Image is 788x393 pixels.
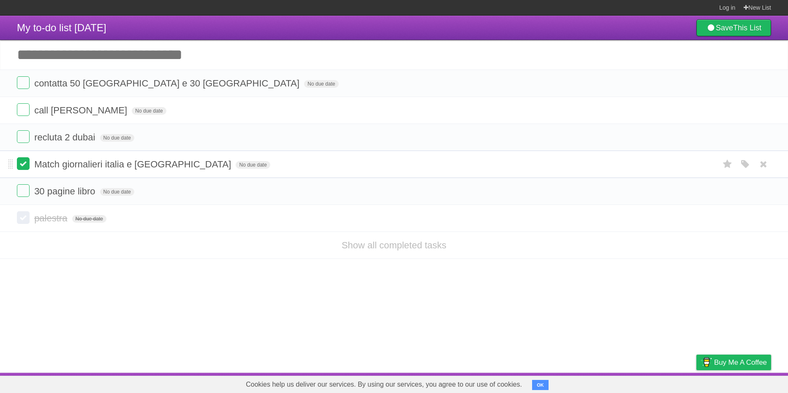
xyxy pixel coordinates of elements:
span: palestra [34,213,69,223]
a: Privacy [685,375,707,391]
span: No due date [100,134,134,142]
label: Done [17,211,30,224]
img: Buy me a coffee [701,355,712,369]
b: This List [733,24,761,32]
span: No due date [72,215,106,223]
span: 30 pagine libro [34,186,97,196]
label: Star task [720,157,736,171]
a: Developers [612,375,646,391]
span: Cookies help us deliver our services. By using our services, you agree to our use of cookies. [237,376,530,393]
span: Match giornalieri italia e [GEOGRAPHIC_DATA] [34,159,233,170]
label: Done [17,184,30,197]
a: Terms [657,375,675,391]
a: Suggest a feature [718,375,771,391]
label: Done [17,157,30,170]
span: No due date [132,107,166,115]
span: recluta 2 dubai [34,132,97,143]
a: Buy me a coffee [696,355,771,370]
span: My to-do list [DATE] [17,22,106,33]
button: OK [532,380,549,390]
span: No due date [100,188,134,196]
span: Buy me a coffee [714,355,767,370]
span: No due date [304,80,338,88]
span: call [PERSON_NAME] [34,105,129,116]
label: Done [17,130,30,143]
a: SaveThis List [696,19,771,36]
span: No due date [236,161,270,169]
a: Show all completed tasks [342,240,446,250]
a: About [584,375,602,391]
span: contatta 50 [GEOGRAPHIC_DATA] e 30 [GEOGRAPHIC_DATA] [34,78,302,89]
label: Done [17,103,30,116]
label: Done [17,76,30,89]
